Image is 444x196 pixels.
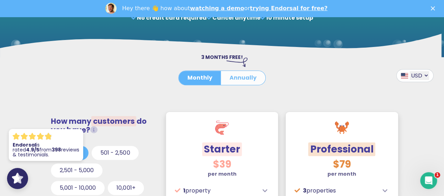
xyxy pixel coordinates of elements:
[92,146,139,160] button: 501 - 2,500
[183,187,185,195] span: 1
[420,172,437,189] iframe: Intercom live chat
[51,117,153,134] h3: How many do you have?
[201,54,243,61] span: 3 MONTHS FREE!
[108,181,144,195] button: 10,001+
[122,5,327,12] div: Hey there 👋 how about or
[51,163,102,177] button: 2,501 - 5,000
[221,71,265,85] button: Annually
[13,142,79,157] p: is rated from reviews & testimonials.
[333,157,351,171] span: $79
[26,146,39,153] strong: 4.9/5
[90,126,98,134] i: Total customers from whom you request testimonials/reviews.
[175,187,259,195] p: property
[105,3,117,14] img: Profile image for Dean
[65,14,379,22] p: No credit card required Cancel anytime 10 minute setup
[250,5,327,12] a: trying Endorsal for free?
[303,187,306,195] span: 3
[190,5,244,12] a: watching a demo
[308,142,375,156] span: Professional
[215,121,229,135] img: shrimp.svg
[91,116,136,126] span: customers
[327,170,356,177] strong: per month
[179,71,221,85] button: Monthly
[213,157,231,171] span: $39
[335,121,349,135] img: crab.svg
[431,6,438,11] div: Close
[294,187,378,195] p: properties
[13,141,36,148] strong: Endorsal
[52,146,61,153] strong: 398
[202,142,242,156] span: Starter
[435,172,440,178] span: 1
[207,170,236,177] strong: per month
[51,181,105,195] button: 5,001 - 10,000
[226,58,247,67] img: arrow-right-down.svg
